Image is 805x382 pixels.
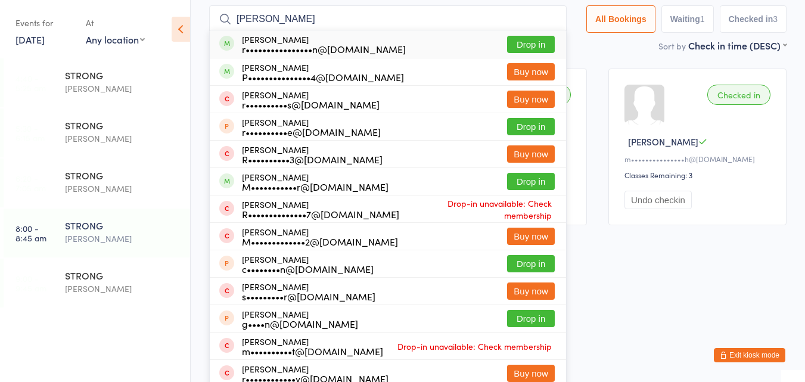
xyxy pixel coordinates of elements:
[586,5,655,33] button: All Bookings
[242,44,406,54] div: r••••••••••••••••n@[DOMAIN_NAME]
[714,348,785,362] button: Exit kiosk mode
[507,310,555,327] button: Drop in
[15,123,45,142] time: 5:30 - 6:15 am
[4,259,190,308] a: 9:00 -9:45 amSTRONG[PERSON_NAME]
[15,274,46,293] time: 9:00 - 9:45 am
[65,219,180,232] div: STRONG
[15,173,46,192] time: 6:20 - 7:05 am
[65,182,180,195] div: [PERSON_NAME]
[624,191,692,209] button: Undo checkin
[707,85,770,105] div: Checked in
[507,173,555,190] button: Drop in
[86,33,145,46] div: Any location
[242,90,380,109] div: [PERSON_NAME]
[507,255,555,272] button: Drop in
[242,237,398,246] div: M•••••••••••••2@[DOMAIN_NAME]
[242,309,358,328] div: [PERSON_NAME]
[65,119,180,132] div: STRONG
[65,232,180,246] div: [PERSON_NAME]
[242,227,398,246] div: [PERSON_NAME]
[242,117,381,136] div: [PERSON_NAME]
[394,337,555,355] span: Drop-in unavailable: Check membership
[209,5,567,33] input: Search
[242,254,374,274] div: [PERSON_NAME]
[624,170,774,180] div: Classes Remaining: 3
[399,194,555,224] span: Drop-in unavailable: Check membership
[624,154,774,164] div: m•••••••••••••••h@[DOMAIN_NAME]
[4,108,190,157] a: 5:30 -6:15 amSTRONG[PERSON_NAME]
[65,269,180,282] div: STRONG
[242,282,375,301] div: [PERSON_NAME]
[242,182,388,191] div: M•••••••••••r@[DOMAIN_NAME]
[242,172,388,191] div: [PERSON_NAME]
[242,127,381,136] div: r••••••••••e@[DOMAIN_NAME]
[242,337,383,356] div: [PERSON_NAME]
[242,319,358,328] div: g••••n@[DOMAIN_NAME]
[773,14,778,24] div: 3
[242,100,380,109] div: r••••••••••s@[DOMAIN_NAME]
[507,282,555,300] button: Buy now
[65,282,180,296] div: [PERSON_NAME]
[242,72,404,82] div: P•••••••••••••••4@[DOMAIN_NAME]
[15,73,46,92] time: 4:40 - 5:25 am
[688,39,787,52] div: Check in time (DESC)
[242,346,383,356] div: m••••••••••t@[DOMAIN_NAME]
[242,35,406,54] div: [PERSON_NAME]
[507,118,555,135] button: Drop in
[242,145,383,164] div: [PERSON_NAME]
[700,14,705,24] div: 1
[507,228,555,245] button: Buy now
[65,69,180,82] div: STRONG
[661,5,714,33] button: Waiting1
[65,169,180,182] div: STRONG
[242,63,404,82] div: [PERSON_NAME]
[4,159,190,207] a: 6:20 -7:05 amSTRONG[PERSON_NAME]
[720,5,787,33] button: Checked in3
[507,63,555,80] button: Buy now
[242,200,399,219] div: [PERSON_NAME]
[242,291,375,301] div: s•••••••••r@[DOMAIN_NAME]
[507,145,555,163] button: Buy now
[628,135,698,148] span: [PERSON_NAME]
[507,91,555,108] button: Buy now
[4,58,190,107] a: 4:40 -5:25 amSTRONG[PERSON_NAME]
[15,223,46,243] time: 8:00 - 8:45 am
[658,40,686,52] label: Sort by
[242,154,383,164] div: R••••••••••3@[DOMAIN_NAME]
[507,365,555,382] button: Buy now
[15,33,45,46] a: [DATE]
[242,264,374,274] div: c••••••••n@[DOMAIN_NAME]
[86,13,145,33] div: At
[4,209,190,257] a: 8:00 -8:45 amSTRONG[PERSON_NAME]
[65,82,180,95] div: [PERSON_NAME]
[507,36,555,53] button: Drop in
[15,13,74,33] div: Events for
[65,132,180,145] div: [PERSON_NAME]
[242,209,399,219] div: R••••••••••••••7@[DOMAIN_NAME]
